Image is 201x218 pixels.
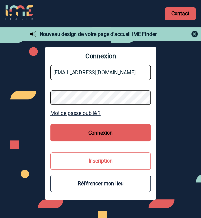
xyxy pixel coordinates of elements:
button: Référencer mon lieu [50,175,151,192]
a: Contact [165,7,196,20]
button: Inscription [50,152,151,170]
a: Mot de passe oublié ? [50,110,151,116]
input: Email * [50,65,151,80]
span: Connexion [50,52,151,60]
button: Connexion [50,124,151,141]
